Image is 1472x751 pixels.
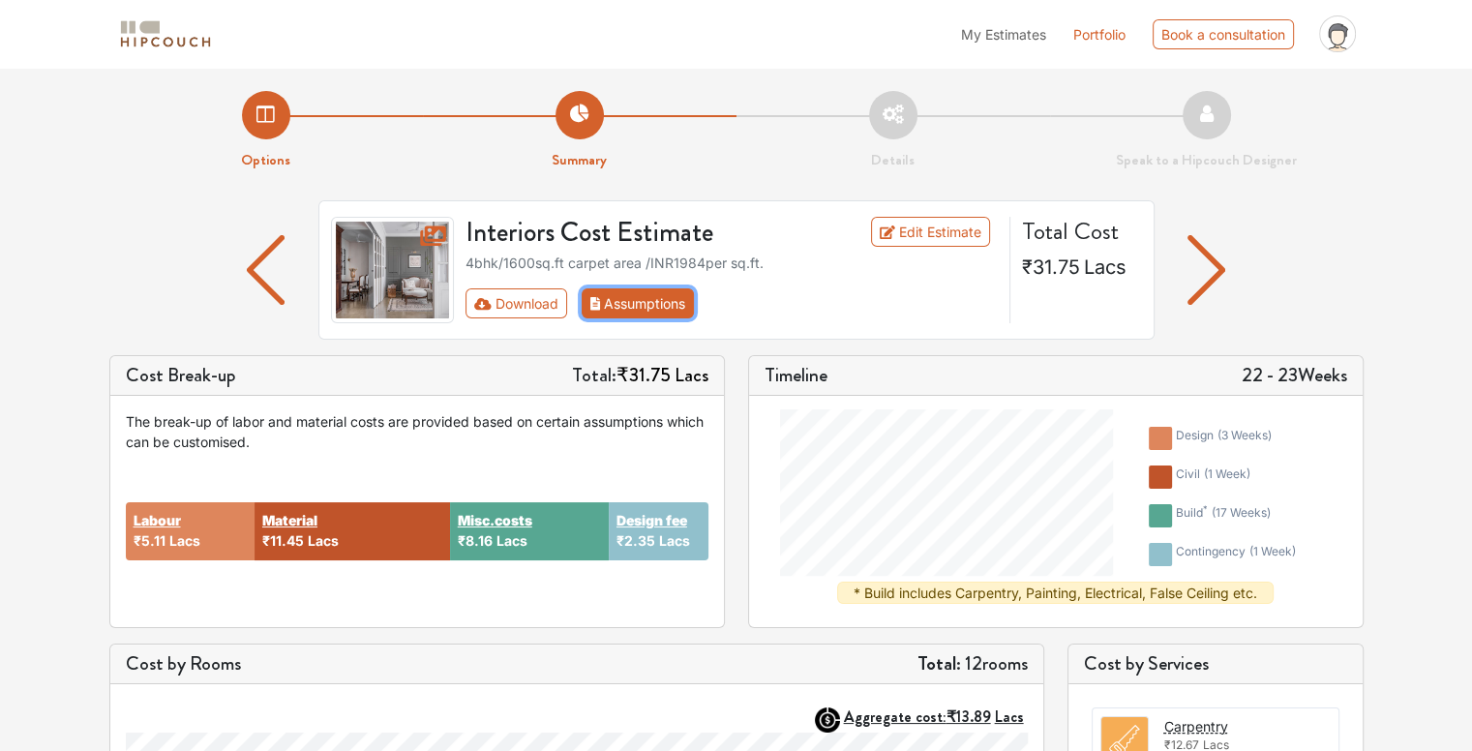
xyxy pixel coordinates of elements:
[837,582,1274,604] div: * Build includes Carpentry, Painting, Electrical, False Ceiling etc.
[466,288,567,318] button: Download
[117,17,214,51] img: logo-horizontal.svg
[241,149,290,170] strong: Options
[659,532,690,549] span: Lacs
[961,26,1046,43] span: My Estimates
[1084,255,1127,279] span: Lacs
[262,510,317,530] button: Material
[1084,652,1347,676] h5: Cost by Services
[815,707,840,733] img: AggregateIcon
[466,288,998,318] div: Toolbar with button groups
[946,706,991,728] span: ₹13.89
[247,235,285,305] img: arrow left
[134,510,181,530] button: Labour
[1116,149,1297,170] strong: Speak to a Hipcouch Designer
[458,532,493,549] span: ₹8.16
[1176,427,1272,450] div: design
[1176,543,1296,566] div: contingency
[496,532,527,549] span: Lacs
[1164,716,1228,736] button: Carpentry
[454,217,824,250] h3: Interiors Cost Estimate
[1212,505,1271,520] span: ( 17 weeks )
[572,364,708,387] h5: Total:
[1176,504,1271,527] div: build
[169,532,200,549] span: Lacs
[995,706,1024,728] span: Lacs
[616,361,671,389] span: ₹31.75
[308,532,339,549] span: Lacs
[1187,235,1225,305] img: arrow left
[134,532,165,549] span: ₹5.11
[126,652,241,676] h5: Cost by Rooms
[765,364,827,387] h5: Timeline
[1022,255,1080,279] span: ₹31.75
[871,149,915,170] strong: Details
[262,532,304,549] span: ₹11.45
[1204,466,1250,481] span: ( 1 week )
[552,149,607,170] strong: Summary
[466,253,998,273] div: 4bhk / 1600 sq.ft carpet area /INR 1984 per sq.ft.
[458,510,532,530] button: Misc.costs
[582,288,695,318] button: Assumptions
[871,217,990,247] a: Edit Estimate
[126,411,708,452] div: The break-up of labor and material costs are provided based on certain assumptions which can be c...
[1153,19,1294,49] div: Book a consultation
[466,288,709,318] div: First group
[1217,428,1272,442] span: ( 3 weeks )
[616,510,687,530] button: Design fee
[1073,24,1126,45] a: Portfolio
[616,532,655,549] span: ₹2.35
[1242,364,1347,387] h5: 22 - 23 Weeks
[844,707,1028,726] button: Aggregate cost:₹13.89Lacs
[1022,217,1138,246] h4: Total Cost
[1176,466,1250,489] div: civil
[1249,544,1296,558] span: ( 1 week )
[917,652,1028,676] h5: 12 rooms
[917,649,961,677] strong: Total:
[117,13,214,56] span: logo-horizontal.svg
[844,706,1024,728] strong: Aggregate cost:
[331,217,455,323] img: gallery
[126,364,236,387] h5: Cost Break-up
[675,361,708,389] span: Lacs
